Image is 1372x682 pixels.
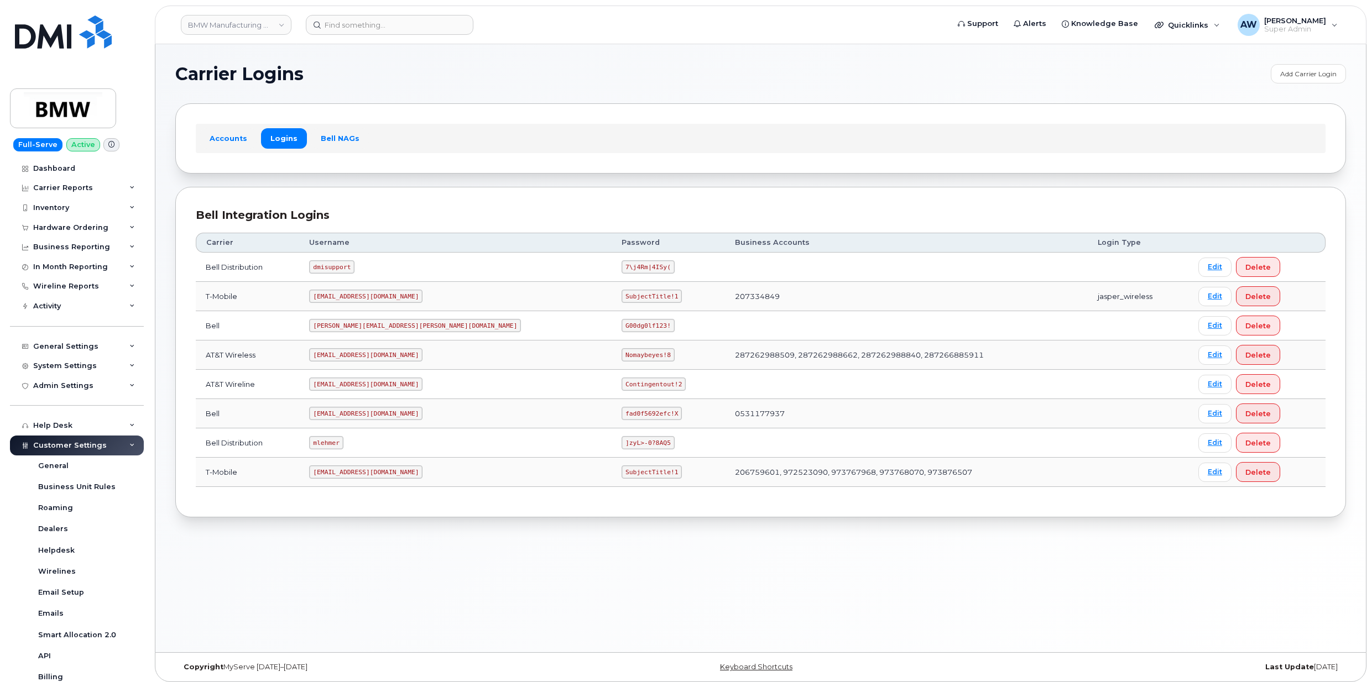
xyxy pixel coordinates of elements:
a: Edit [1198,258,1232,277]
div: MyServe [DATE]–[DATE] [175,663,566,671]
td: Bell Distribution [196,428,299,458]
span: Carrier Logins [175,66,304,82]
code: G00dg0lf123! [622,319,674,332]
td: Bell [196,399,299,428]
span: Delete [1245,438,1271,448]
td: 287262988509, 287262988662, 287262988840, 287266885911 [725,340,1088,370]
button: Delete [1236,462,1280,482]
th: Username [299,233,612,253]
span: Delete [1245,408,1271,419]
a: Accounts [200,128,257,148]
span: Delete [1245,291,1271,302]
div: Bell Integration Logins [196,207,1326,223]
strong: Copyright [184,663,223,671]
button: Delete [1236,257,1280,277]
div: [DATE] [956,663,1346,671]
td: T-Mobile [196,282,299,311]
a: Edit [1198,345,1232,365]
code: [EMAIL_ADDRESS][DOMAIN_NAME] [309,348,422,361]
td: 206759601, 972523090, 973767968, 973768070, 973876507 [725,458,1088,487]
span: Delete [1245,262,1271,272]
a: Edit [1198,433,1232,453]
code: mlehmer [309,436,343,449]
span: Delete [1245,321,1271,331]
th: Password [612,233,725,253]
a: Bell NAGs [311,128,369,148]
button: Delete [1236,286,1280,306]
button: Delete [1236,433,1280,453]
a: Edit [1198,287,1232,306]
code: [EMAIL_ADDRESS][DOMAIN_NAME] [309,377,422,391]
code: [EMAIL_ADDRESS][DOMAIN_NAME] [309,465,422,479]
td: AT&T Wireline [196,370,299,399]
td: AT&T Wireless [196,340,299,370]
code: fad0f5692efc!X [622,407,682,420]
button: Delete [1236,403,1280,423]
code: SubjectTitle!1 [622,290,682,303]
a: Edit [1198,404,1232,423]
a: Add Carrier Login [1271,64,1346,83]
code: Contingentout!2 [622,377,686,391]
span: Delete [1245,350,1271,360]
code: ]zyL>-0?8AQ5 [622,436,674,449]
a: Logins [261,128,307,148]
code: dmisupport [309,260,354,274]
td: T-Mobile [196,458,299,487]
code: 7\j4Rm|4ISy( [622,260,674,274]
span: Delete [1245,379,1271,390]
code: [EMAIL_ADDRESS][DOMAIN_NAME] [309,407,422,420]
a: Edit [1198,316,1232,335]
td: jasper_wireless [1088,282,1188,311]
td: Bell [196,311,299,340]
th: Login Type [1088,233,1188,253]
th: Business Accounts [725,233,1088,253]
td: 207334849 [725,282,1088,311]
strong: Last Update [1265,663,1314,671]
iframe: Messenger Launcher [1324,634,1364,674]
code: [EMAIL_ADDRESS][DOMAIN_NAME] [309,290,422,303]
button: Delete [1236,374,1280,394]
td: Bell Distribution [196,253,299,282]
span: Delete [1245,467,1271,478]
code: SubjectTitle!1 [622,465,682,479]
code: [PERSON_NAME][EMAIL_ADDRESS][PERSON_NAME][DOMAIN_NAME] [309,319,521,332]
button: Delete [1236,345,1280,365]
a: Edit [1198,375,1232,394]
code: Nomaybeyes!8 [622,348,674,361]
a: Edit [1198,463,1232,482]
th: Carrier [196,233,299,253]
td: 0531177937 [725,399,1088,428]
button: Delete [1236,316,1280,335]
a: Keyboard Shortcuts [720,663,792,671]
